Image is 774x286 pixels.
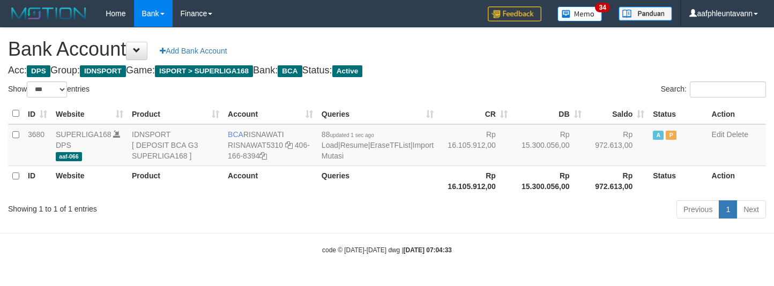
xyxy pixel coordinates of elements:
span: BCA [228,130,243,139]
a: RISNAWAT5310 [228,141,283,149]
a: Next [736,200,766,219]
img: MOTION_logo.png [8,5,90,21]
td: Rp 15.300.056,00 [512,124,586,166]
td: 3680 [24,124,51,166]
span: BCA [278,65,302,77]
span: aaf-066 [56,152,82,161]
a: Copy RISNAWAT5310 to clipboard [285,141,293,149]
th: Account: activate to sort column ascending [224,103,317,124]
a: Load [322,141,338,149]
a: Import Mutasi [322,141,434,160]
span: Active [653,131,664,140]
a: Resume [340,141,368,149]
a: 1 [719,200,737,219]
a: Delete [727,130,748,139]
img: Button%20Memo.svg [557,6,602,21]
span: updated 1 sec ago [330,132,374,138]
div: Showing 1 to 1 of 1 entries [8,199,315,214]
th: CR: activate to sort column ascending [438,103,512,124]
span: Active [332,65,363,77]
small: code © [DATE]-[DATE] dwg | [322,246,452,254]
td: Rp 972.613,00 [586,124,649,166]
td: Rp 16.105.912,00 [438,124,512,166]
img: Feedback.jpg [488,6,541,21]
h1: Bank Account [8,39,766,60]
th: ID: activate to sort column ascending [24,103,51,124]
span: DPS [27,65,50,77]
a: Edit [712,130,725,139]
label: Show entries [8,81,90,97]
a: Previous [676,200,719,219]
a: SUPERLIGA168 [56,130,111,139]
span: ISPORT > SUPERLIGA168 [155,65,253,77]
th: Rp 15.300.056,00 [512,165,586,196]
span: IDNSPORT [80,65,126,77]
select: Showentries [27,81,67,97]
th: ID [24,165,51,196]
th: Action [708,165,766,196]
a: EraseTFList [370,141,410,149]
th: Website: activate to sort column ascending [51,103,128,124]
th: Product [128,165,224,196]
td: RISNAWATI 406-166-8394 [224,124,317,166]
th: Product: activate to sort column ascending [128,103,224,124]
th: DB: activate to sort column ascending [512,103,586,124]
span: 34 [595,3,609,12]
th: Status [649,165,707,196]
img: panduan.png [619,6,672,21]
input: Search: [690,81,766,97]
span: 88 [322,130,374,139]
a: Copy 4061668394 to clipboard [259,152,267,160]
label: Search: [661,81,766,97]
th: Rp 16.105.912,00 [438,165,512,196]
th: Action [708,103,766,124]
th: Queries: activate to sort column ascending [317,103,438,124]
h4: Acc: Group: Game: Bank: Status: [8,65,766,76]
th: Saldo: activate to sort column ascending [586,103,649,124]
a: Add Bank Account [153,42,234,60]
th: Website [51,165,128,196]
td: DPS [51,124,128,166]
span: Paused [666,131,676,140]
strong: [DATE] 07:04:33 [404,246,452,254]
th: Rp 972.613,00 [586,165,649,196]
th: Status [649,103,707,124]
td: IDNSPORT [ DEPOSIT BCA G3 SUPERLIGA168 ] [128,124,224,166]
th: Account [224,165,317,196]
th: Queries [317,165,438,196]
span: | | | [322,130,434,160]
